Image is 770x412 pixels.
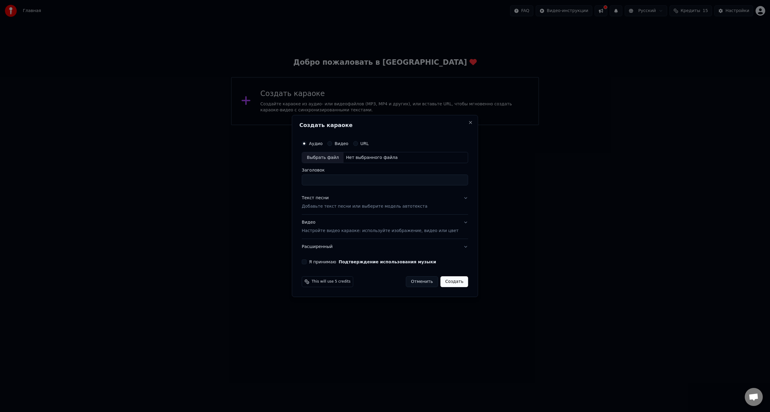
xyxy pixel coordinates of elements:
[406,276,438,287] button: Отменить
[299,122,470,128] h2: Создать караоке
[302,191,468,215] button: Текст песниДобавьте текст песни или выберите модель автотекста
[302,152,343,163] div: Выбрать файл
[343,155,400,161] div: Нет выбранного файла
[309,141,322,146] label: Аудио
[334,141,348,146] label: Видео
[360,141,369,146] label: URL
[440,276,468,287] button: Создать
[302,239,468,255] button: Расширенный
[302,220,458,234] div: Видео
[302,168,468,172] label: Заголовок
[339,260,436,264] button: Я принимаю
[309,260,436,264] label: Я принимаю
[302,228,458,234] p: Настройте видео караоке: используйте изображение, видео или цвет
[302,215,468,239] button: ВидеоНастройте видео караоке: используйте изображение, видео или цвет
[312,279,350,284] span: This will use 5 credits
[302,204,427,210] p: Добавьте текст песни или выберите модель автотекста
[302,195,329,201] div: Текст песни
